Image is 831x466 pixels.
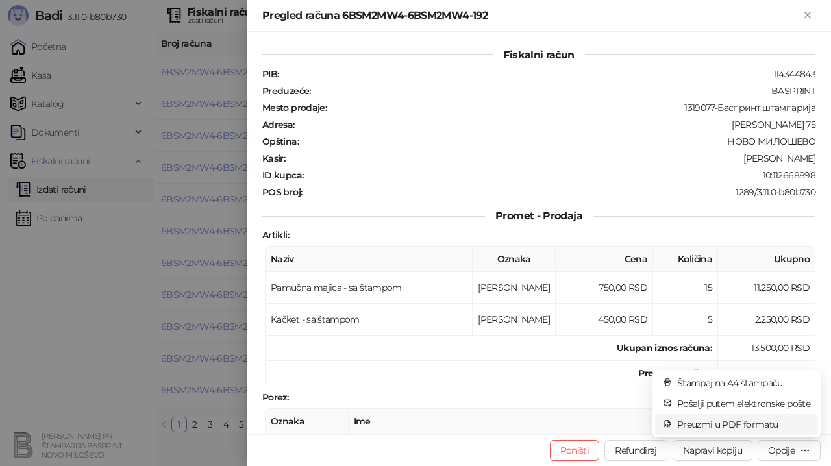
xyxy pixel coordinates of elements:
div: [PERSON_NAME] [286,153,817,164]
strong: Ukupan iznos računa : [617,342,712,354]
strong: Preduzeće : [262,85,311,97]
strong: ID kupca : [262,169,303,181]
button: Napravi kopiju [673,440,752,461]
span: Preuzmi u PDF formatu [677,417,810,432]
th: Oznaka [473,247,556,272]
button: Poništi [550,440,600,461]
div: НОВО МИЛОШЕВО [300,136,817,147]
span: Fiskalni račun [493,49,584,61]
th: Količina [653,247,718,272]
div: 1319077-Баспринт штампарија [328,102,817,114]
button: Refundiraj [604,440,667,461]
td: Kačket - sa štampom [266,304,473,336]
td: 13.500,00 RSD [718,361,815,386]
strong: Opština : [262,136,299,147]
span: Napravi kopiju [683,445,742,456]
strong: Kasir : [262,153,285,164]
strong: Mesto prodaje : [262,102,327,114]
th: Ukupno [718,247,815,272]
th: Cena [556,247,653,272]
strong: POS broj : [262,186,302,198]
td: 750,00 RSD [556,272,653,304]
td: 2.250,00 RSD [718,304,815,336]
button: Zatvori [800,8,815,23]
th: Naziv [266,247,473,272]
strong: Adresa : [262,119,295,130]
button: Opcije [758,440,821,461]
td: [PERSON_NAME] [473,272,556,304]
div: Opcije [768,445,795,456]
th: Oznaka [266,409,349,434]
div: [PERSON_NAME] 75 [296,119,817,130]
td: 5 [653,304,718,336]
td: [PERSON_NAME] [473,304,556,336]
span: Pošalji putem elektronske pošte [677,397,810,411]
th: Ime [349,409,666,434]
td: Pamučna majica - sa štampom [266,272,473,304]
div: 10:112668898 [304,169,817,181]
td: 15 [653,272,718,304]
div: Pregled računa 6BSM2MW4-6BSM2MW4-192 [262,8,800,23]
span: Promet - Prodaja [485,210,593,222]
div: BASPRINT [312,85,817,97]
strong: Porez : [262,391,288,403]
span: Štampaj na A4 štampaču [677,376,810,390]
strong: Artikli : [262,229,289,241]
div: 1289/3.11.0-b80b730 [303,186,817,198]
div: 114344843 [280,68,817,80]
strong: Prenos na račun : [638,367,712,379]
strong: PIB : [262,68,279,80]
td: 11.250,00 RSD [718,272,815,304]
td: 13.500,00 RSD [718,336,815,361]
td: 450,00 RSD [556,304,653,336]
